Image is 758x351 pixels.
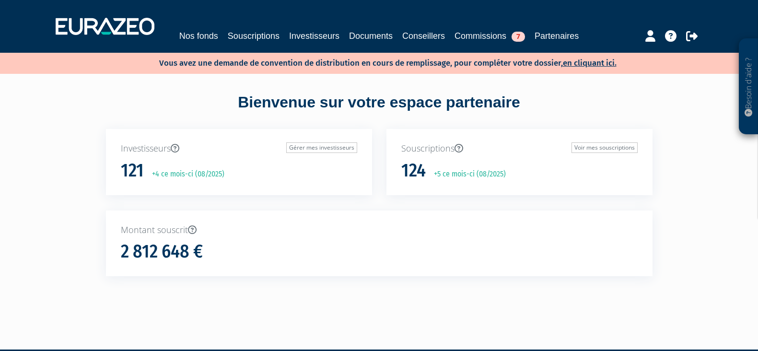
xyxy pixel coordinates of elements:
a: Commissions7 [455,29,525,43]
a: Partenaires [535,29,579,43]
p: +4 ce mois-ci (08/2025) [145,169,224,180]
a: Investisseurs [289,29,339,43]
p: Investisseurs [121,142,357,155]
p: +5 ce mois-ci (08/2025) [427,169,506,180]
p: Montant souscrit [121,224,638,236]
a: Voir mes souscriptions [571,142,638,153]
p: Besoin d'aide ? [743,44,754,130]
a: Souscriptions [228,29,280,43]
span: 7 [512,32,525,42]
h1: 121 [121,161,144,181]
a: Documents [349,29,393,43]
img: 1732889491-logotype_eurazeo_blanc_rvb.png [56,18,154,35]
p: Vous avez une demande de convention de distribution en cours de remplissage, pour compléter votre... [131,55,617,69]
a: Conseillers [402,29,445,43]
a: Gérer mes investisseurs [286,142,357,153]
a: en cliquant ici. [563,58,617,68]
p: Souscriptions [401,142,638,155]
h1: 2 812 648 € [121,242,203,262]
div: Bienvenue sur votre espace partenaire [99,92,660,129]
h1: 124 [401,161,426,181]
a: Nos fonds [179,29,218,43]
